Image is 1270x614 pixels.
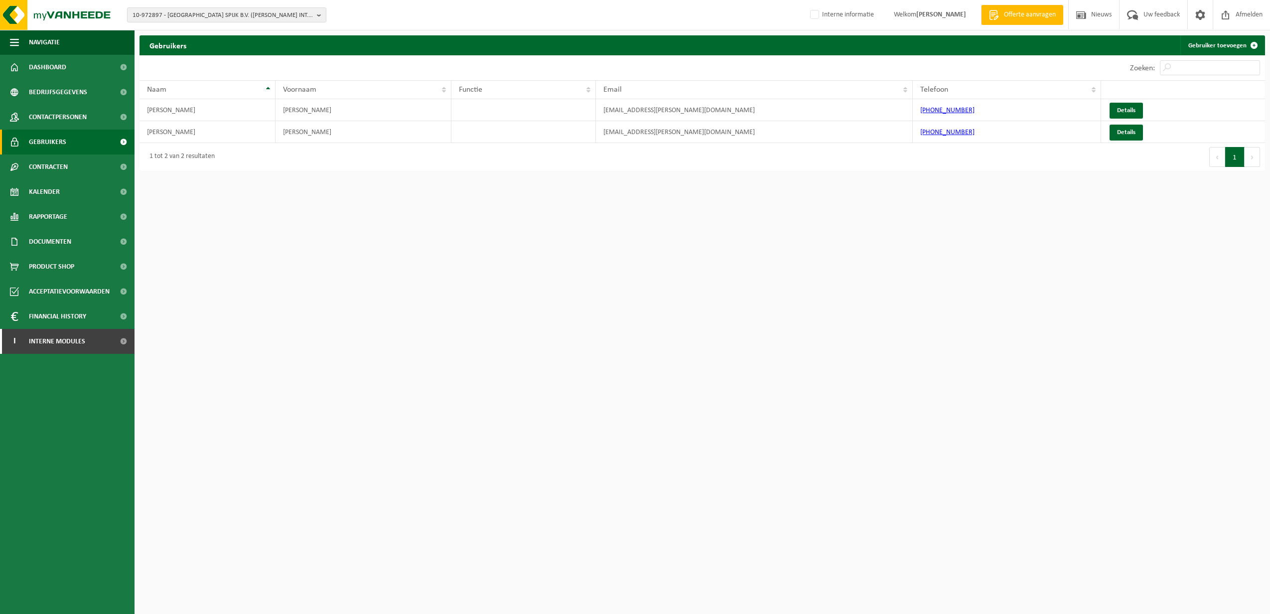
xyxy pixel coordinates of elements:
[596,121,912,143] td: [EMAIL_ADDRESS][PERSON_NAME][DOMAIN_NAME]
[981,5,1063,25] a: Offerte aanvragen
[133,8,313,23] span: 10-972897 - [GEOGRAPHIC_DATA] SPIJK B.V. ([PERSON_NAME] INT. LTD) - [GEOGRAPHIC_DATA]
[29,154,68,179] span: Contracten
[127,7,326,22] button: 10-972897 - [GEOGRAPHIC_DATA] SPIJK B.V. ([PERSON_NAME] INT. LTD) - [GEOGRAPHIC_DATA]
[808,7,874,22] label: Interne informatie
[1130,64,1155,72] label: Zoeken:
[276,99,452,121] td: [PERSON_NAME]
[29,204,67,229] span: Rapportage
[29,80,87,105] span: Bedrijfsgegevens
[920,129,975,136] a: [PHONE_NUMBER]
[29,179,60,204] span: Kalender
[140,99,276,121] td: [PERSON_NAME]
[29,254,74,279] span: Product Shop
[459,86,482,94] span: Functie
[29,279,110,304] span: Acceptatievoorwaarden
[1209,147,1225,167] button: Previous
[29,30,60,55] span: Navigatie
[140,121,276,143] td: [PERSON_NAME]
[140,35,196,55] h2: Gebruikers
[29,130,66,154] span: Gebruikers
[10,329,19,354] span: I
[916,11,966,18] strong: [PERSON_NAME]
[596,99,912,121] td: [EMAIL_ADDRESS][PERSON_NAME][DOMAIN_NAME]
[29,229,71,254] span: Documenten
[29,105,87,130] span: Contactpersonen
[1245,147,1260,167] button: Next
[29,304,86,329] span: Financial History
[603,86,622,94] span: Email
[276,121,452,143] td: [PERSON_NAME]
[147,86,166,94] span: Naam
[1110,125,1143,141] a: Details
[29,55,66,80] span: Dashboard
[920,86,948,94] span: Telefoon
[144,148,215,166] div: 1 tot 2 van 2 resultaten
[29,329,85,354] span: Interne modules
[1225,147,1245,167] button: 1
[1110,103,1143,119] a: Details
[1180,35,1264,55] a: Gebruiker toevoegen
[1001,10,1058,20] span: Offerte aanvragen
[920,107,975,114] a: [PHONE_NUMBER]
[283,86,316,94] span: Voornaam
